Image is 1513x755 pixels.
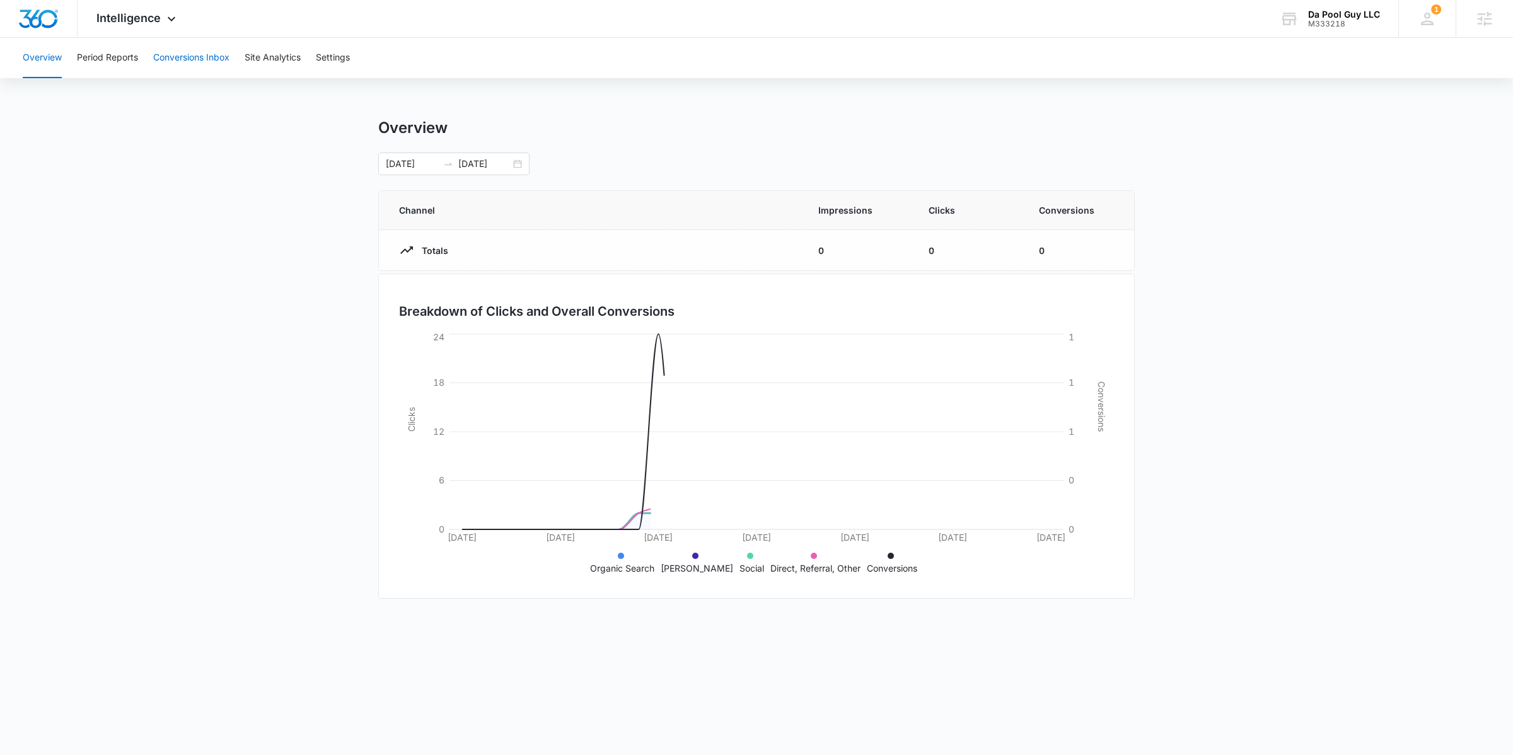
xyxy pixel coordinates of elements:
tspan: 24 [433,331,444,342]
span: Conversions [1039,204,1114,217]
span: to [443,159,453,169]
td: 0 [913,230,1024,271]
tspan: [DATE] [448,532,477,543]
tspan: 1 [1069,377,1074,388]
tspan: [DATE] [938,532,967,543]
tspan: [DATE] [840,532,869,543]
tspan: 1 [1069,331,1074,342]
td: 0 [1024,230,1134,271]
p: Organic Search [590,562,654,575]
input: Start date [386,157,438,171]
button: Overview [23,38,62,78]
div: account id [1308,20,1380,28]
div: account name [1308,9,1380,20]
tspan: 12 [433,426,444,437]
tspan: Conversions [1096,381,1107,432]
span: Channel [399,204,788,217]
tspan: Clicks [406,407,417,432]
button: Site Analytics [245,38,301,78]
tspan: [DATE] [546,532,575,543]
p: [PERSON_NAME] [661,562,733,575]
button: Period Reports [77,38,138,78]
input: End date [458,157,511,171]
tspan: [DATE] [644,532,673,543]
button: Settings [316,38,350,78]
tspan: 0 [1069,524,1074,534]
tspan: 0 [439,524,444,534]
span: 1 [1431,4,1441,14]
p: Social [739,562,764,575]
span: swap-right [443,159,453,169]
p: Conversions [867,562,917,575]
tspan: 0 [1069,475,1074,485]
p: Totals [414,244,448,257]
h3: Breakdown of Clicks and Overall Conversions [399,302,675,321]
span: Intelligence [96,11,161,25]
h1: Overview [378,118,448,137]
p: Direct, Referral, Other [770,562,861,575]
tspan: 6 [439,475,444,485]
td: 0 [803,230,913,271]
tspan: 18 [433,377,444,388]
div: notifications count [1431,4,1441,14]
tspan: [DATE] [1036,532,1065,543]
tspan: 1 [1069,426,1074,437]
button: Conversions Inbox [153,38,229,78]
span: Impressions [818,204,898,217]
span: Clicks [929,204,1009,217]
tspan: [DATE] [742,532,771,543]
